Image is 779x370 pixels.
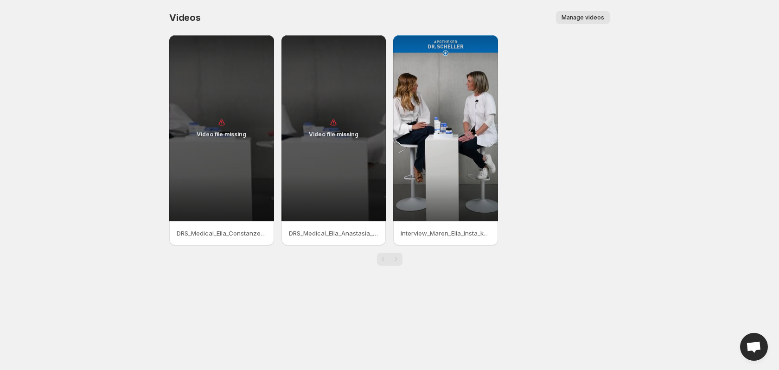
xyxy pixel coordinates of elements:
[169,12,201,23] span: Videos
[309,131,358,138] p: Video file missing
[740,333,768,361] a: Open chat
[197,131,246,138] p: Video file missing
[401,229,491,238] p: Interview_Maren_Ella_Insta_komplett
[377,253,402,266] nav: Pagination
[562,14,604,21] span: Manage videos
[177,229,267,238] p: DRS_Medical_Ella_Constanze_Interview
[289,229,379,238] p: DRS_Medical_Ella_Anastasia_Interview
[556,11,610,24] button: Manage videos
